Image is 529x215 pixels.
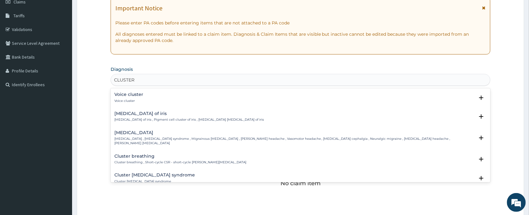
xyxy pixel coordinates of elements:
label: Diagnosis [111,66,133,72]
i: open select status [478,113,485,120]
i: open select status [478,94,485,102]
p: Voice cluster [114,99,143,103]
img: d_794563401_company_1708531726252_794563401 [12,31,25,47]
p: Cluster [MEDICAL_DATA] syndrome [114,179,195,184]
h4: Voice cluster [114,92,143,97]
p: All diagnoses entered must be linked to a claim item. Diagnosis & Claim Items that are visible bu... [115,31,486,44]
h4: Cluster [MEDICAL_DATA] syndrome [114,173,195,177]
h4: [MEDICAL_DATA] [114,130,474,135]
p: No claim item [280,180,321,186]
span: Tariffs [13,13,25,18]
h4: Cluster breathing [114,154,246,159]
div: Chat with us now [33,35,105,43]
p: Cluster breathing , Short-cycle CSR - short-cycle [PERSON_NAME][MEDICAL_DATA] [114,160,246,165]
p: Please enter PA codes before entering items that are not attached to a PA code [115,20,486,26]
i: open select status [478,155,485,163]
p: [MEDICAL_DATA] , [MEDICAL_DATA] syndrome , Migrainous [MEDICAL_DATA] , [PERSON_NAME] headache , V... [114,137,474,146]
h4: [MEDICAL_DATA] of iris [114,111,264,116]
i: open select status [478,175,485,182]
p: [MEDICAL_DATA] of iris , Pigment cell cluster of iris , [MEDICAL_DATA] [MEDICAL_DATA] of iris [114,118,264,122]
h1: Important Notice [115,5,162,12]
textarea: Type your message and hit 'Enter' [3,146,119,168]
i: open select status [478,134,485,142]
span: We're online! [36,66,86,130]
div: Minimize live chat window [103,3,118,18]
